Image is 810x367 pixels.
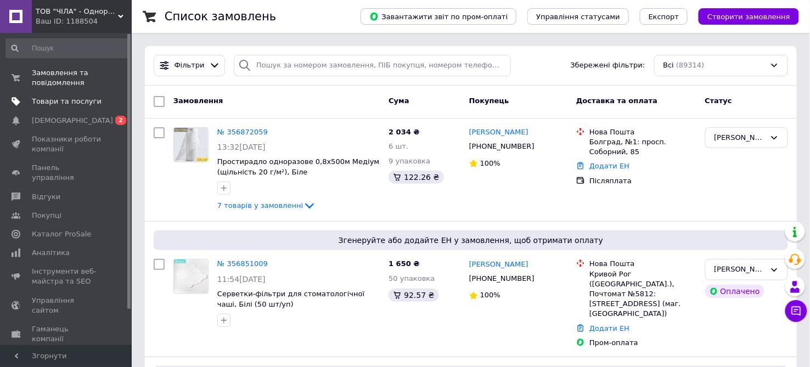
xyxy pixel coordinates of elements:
div: Пром-оплата [589,338,696,348]
span: 7 товарів у замовленні [217,201,303,210]
span: Експорт [649,13,679,21]
span: 11:54[DATE] [217,275,266,284]
a: 7 товарів у замовленні [217,201,316,210]
span: (89314) [676,61,705,69]
div: Оплачено [705,285,764,298]
div: Алина [715,264,766,275]
button: Експорт [640,8,688,25]
div: Кривой Рог ([GEOGRAPHIC_DATA].), Почтомат №5812: [STREET_ADDRESS] (маг. [GEOGRAPHIC_DATA]) [589,269,696,319]
span: Управління статусами [536,13,620,21]
span: 50 упаковка [389,274,435,283]
div: Аня [715,132,766,144]
button: Управління статусами [527,8,629,25]
span: Каталог ProSale [32,229,91,239]
a: [PERSON_NAME] [469,259,528,270]
span: Товари та послуги [32,97,102,106]
span: 13:32[DATE] [217,143,266,151]
span: Доставка та оплата [576,97,657,105]
div: [PHONE_NUMBER] [467,139,537,154]
a: № 356872059 [217,128,268,136]
img: Фото товару [174,128,208,162]
input: Пошук за номером замовлення, ПІБ покупця, номером телефону, Email, номером накладної [234,55,511,76]
button: Створити замовлення [699,8,799,25]
span: Аналітика [32,248,70,258]
div: Ваш ID: 1188504 [36,16,132,26]
span: Завантажити звіт по пром-оплаті [369,12,508,21]
h1: Список замовлень [165,10,276,23]
span: ТОВ "ЧІЛА" - Одноразова продукція [36,7,118,16]
button: Завантажити звіт по пром-оплаті [361,8,516,25]
span: Всі [663,60,674,71]
button: Чат з покупцем [785,300,807,322]
span: Показники роботи компанії [32,134,102,154]
div: Нова Пошта [589,127,696,137]
span: Замовлення та повідомлення [32,68,102,88]
span: 6 шт. [389,142,408,150]
span: 2 034 ₴ [389,128,419,136]
span: 1 650 ₴ [389,259,419,268]
span: Відгуки [32,192,60,202]
span: Створити замовлення [707,13,790,21]
span: 100% [480,159,500,167]
div: 92.57 ₴ [389,289,438,302]
div: Післяплата [589,176,696,186]
span: Збережені фільтри: [571,60,645,71]
div: 122.26 ₴ [389,171,443,184]
span: Фільтри [175,60,205,71]
a: Додати ЕН [589,324,629,332]
a: Серветки-фільтри для стоматологічної чаші, Білі (50 шт/уп) [217,290,364,308]
span: Інструменти веб-майстра та SEO [32,267,102,286]
span: 2 [115,116,126,125]
img: Фото товару [174,259,208,293]
div: Болград, №1: просп. Соборний, 85 [589,137,696,157]
div: [PHONE_NUMBER] [467,272,537,286]
span: 9 упаковка [389,157,430,165]
span: Cума [389,97,409,105]
a: № 356851009 [217,259,268,268]
a: Додати ЕН [589,162,629,170]
a: Фото товару [173,127,209,162]
span: Згенеруйте або додайте ЕН у замовлення, щоб отримати оплату [158,235,784,246]
span: 100% [480,291,500,299]
input: Пошук [5,38,130,58]
span: Панель управління [32,163,102,183]
span: Статус [705,97,733,105]
span: Покупець [469,97,509,105]
a: Створити замовлення [688,12,799,20]
span: [DEMOGRAPHIC_DATA] [32,116,113,126]
span: Управління сайтом [32,296,102,315]
span: Гаманець компанії [32,324,102,344]
span: Замовлення [173,97,223,105]
span: Покупці [32,211,61,221]
a: Простирадло одноразове 0,8х500м Медіум (щільність 20 г/м²), Біле [217,157,379,176]
a: Фото товару [173,259,209,294]
a: [PERSON_NAME] [469,127,528,138]
div: Нова Пошта [589,259,696,269]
